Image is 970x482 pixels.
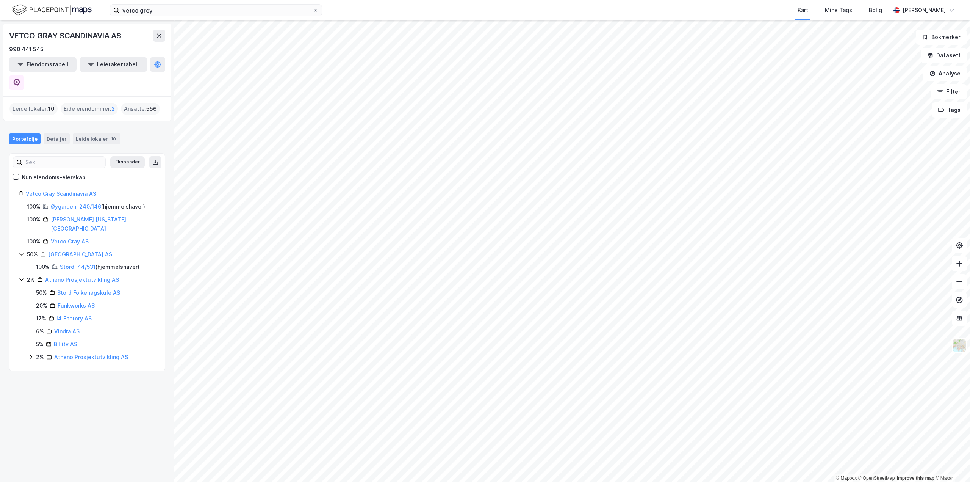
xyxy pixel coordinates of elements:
button: Ekspander [110,156,145,168]
div: Leide lokaler [73,133,120,144]
div: Portefølje [9,133,41,144]
img: Z [952,338,967,353]
span: 10 [48,104,55,113]
div: Detaljer [44,133,70,144]
button: Eiendomstabell [9,57,77,72]
img: logo.f888ab2527a4732fd821a326f86c7f29.svg [12,3,92,17]
div: VETCO GRAY SCANDINAVIA AS [9,30,123,42]
div: 17% [36,314,46,323]
div: 990 441 545 [9,45,44,54]
div: Kontrollprogram for chat [932,446,970,482]
a: Vindra AS [54,328,80,334]
a: Mapbox [836,476,857,481]
div: Ansatte : [121,103,160,115]
a: [PERSON_NAME] [US_STATE] [GEOGRAPHIC_DATA] [51,216,126,232]
a: I4 Factory AS [56,315,92,322]
div: 100% [27,237,41,246]
div: ( hjemmelshaver ) [51,202,145,211]
a: Improve this map [897,476,934,481]
button: Analyse [923,66,967,81]
div: 100% [36,262,50,272]
div: 50% [36,288,47,297]
div: 2% [36,353,44,362]
div: Leide lokaler : [9,103,58,115]
div: 6% [36,327,44,336]
iframe: Chat Widget [932,446,970,482]
div: Bolig [869,6,882,15]
button: Tags [932,102,967,118]
input: Søk [22,157,105,168]
div: 10 [110,135,117,143]
button: Datasett [921,48,967,63]
a: Øygarden, 240/146 [51,203,101,210]
a: Atheno Prosjektutvikling AS [54,354,128,360]
div: 50% [27,250,38,259]
div: 100% [27,202,41,211]
button: Leietakertabell [80,57,147,72]
button: Bokmerker [916,30,967,45]
div: 5% [36,340,44,349]
a: Vetco Gray Scandinavia AS [26,190,96,197]
a: Atheno Prosjektutvikling AS [45,276,119,283]
div: ( hjemmelshaver ) [60,262,139,272]
span: 556 [146,104,157,113]
button: Filter [931,84,967,99]
div: Kart [798,6,808,15]
div: Eide eiendommer : [61,103,118,115]
div: 20% [36,301,47,310]
a: [GEOGRAPHIC_DATA] AS [48,251,112,257]
a: Stord Folkehøgskule AS [57,289,120,296]
div: [PERSON_NAME] [903,6,946,15]
div: 100% [27,215,41,224]
div: 2% [27,275,35,284]
div: Kun eiendoms-eierskap [22,173,86,182]
a: Billity AS [54,341,77,347]
a: Funkworks AS [58,302,95,309]
a: OpenStreetMap [858,476,895,481]
a: Vetco Gray AS [51,238,89,245]
span: 2 [111,104,115,113]
a: Stord, 44/531 [60,264,95,270]
div: Mine Tags [825,6,852,15]
input: Søk på adresse, matrikkel, gårdeiere, leietakere eller personer [119,5,313,16]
